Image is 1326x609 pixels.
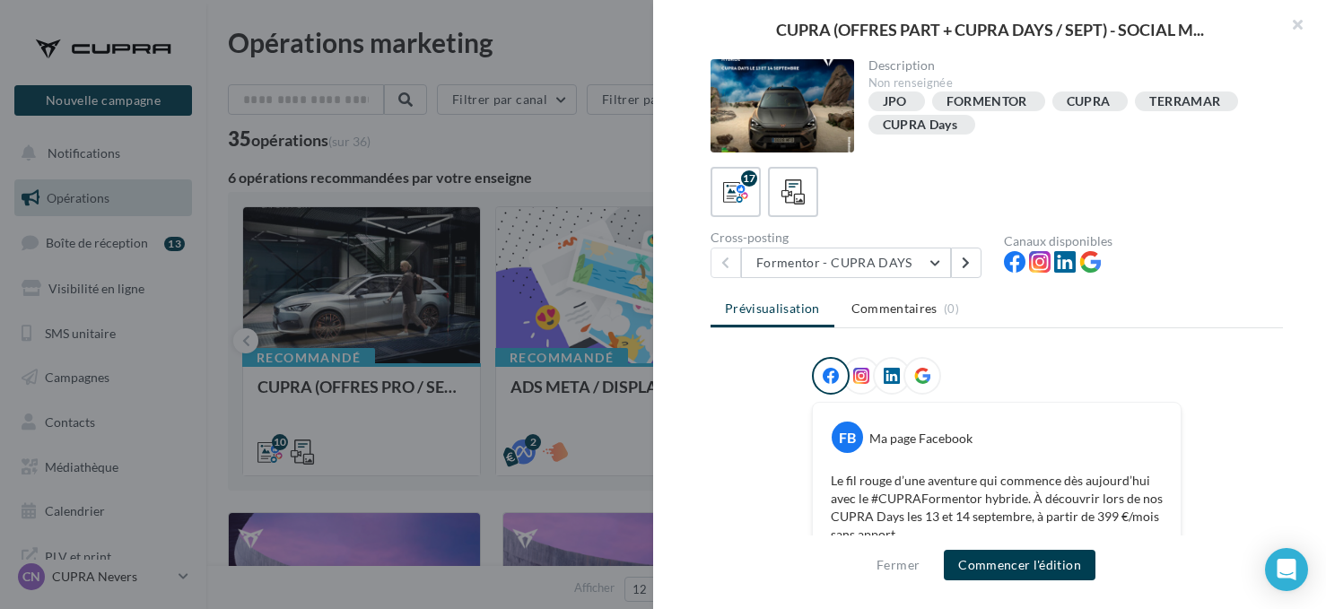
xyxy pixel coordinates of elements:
[741,170,757,187] div: 17
[868,59,1269,72] div: Description
[831,472,1163,544] p: Le fil rouge d’une aventure qui commence dès aujourd’hui avec le #CUPRAFormentor hybride. À décou...
[883,95,907,109] div: JPO
[711,231,990,244] div: Cross-posting
[1265,548,1308,591] div: Open Intercom Messenger
[1004,235,1283,248] div: Canaux disponibles
[883,118,958,132] div: CUPRA Days
[869,554,927,576] button: Fermer
[944,301,959,316] span: (0)
[1067,95,1111,109] div: CUPRA
[741,248,951,278] button: Formentor - CUPRA DAYS
[944,550,1095,580] button: Commencer l'édition
[832,422,863,453] div: FB
[1149,95,1220,109] div: TERRAMAR
[776,22,1204,38] span: CUPRA (OFFRES PART + CUPRA DAYS / SEPT) - SOCIAL M...
[869,430,973,448] div: Ma page Facebook
[868,75,1269,91] div: Non renseignée
[851,300,938,318] span: Commentaires
[947,95,1027,109] div: FORMENTOR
